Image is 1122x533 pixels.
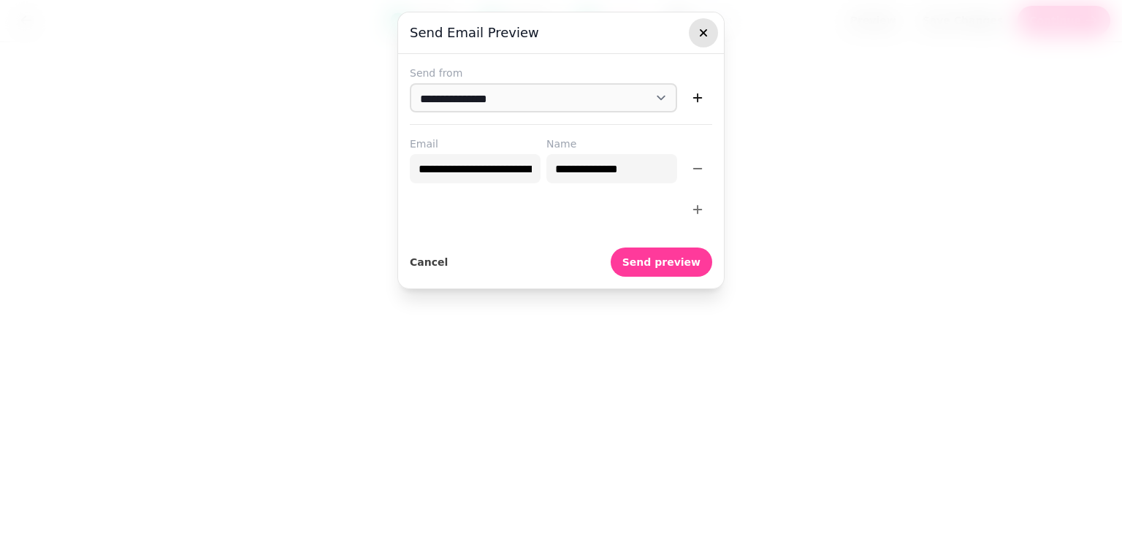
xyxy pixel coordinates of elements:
label: Name [546,137,677,151]
span: Send preview [622,257,701,267]
button: Cancel [410,248,448,277]
button: Send preview [611,248,712,277]
h3: Send email preview [410,24,712,42]
label: Email [410,137,541,151]
span: Cancel [410,257,448,267]
label: Send from [410,66,712,80]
